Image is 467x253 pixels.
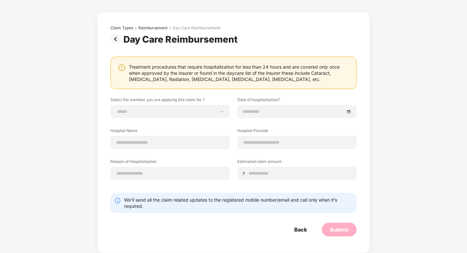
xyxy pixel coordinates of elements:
[124,197,353,209] div: We’ll send all the claim related updates to the registered mobile number/email and call only when...
[173,25,221,31] div: Day Care Reimbursement
[237,97,357,105] label: Date of hospitalisation?
[118,64,126,72] img: svg+xml;base64,PHN2ZyBpZD0iV2FybmluZ18tXzI0eDI0IiBkYXRhLW5hbWU9Ildhcm5pbmcgLSAyNHgyNCIgeG1sbnM9Im...
[134,25,137,31] div: >
[138,25,168,31] div: Reimbursement
[330,226,348,233] div: Submit
[129,64,350,82] div: Treatment procedures that require hospitalization for less than 24 hours and are covered only onc...
[110,128,230,136] label: Hospital Name
[110,25,133,31] div: Claim Types
[110,34,123,44] img: svg+xml;base64,PHN2ZyBpZD0iUHJldi0zMngzMiIgeG1sbnM9Imh0dHA6Ly93d3cudzMub3JnLzIwMDAvc3ZnIiB3aWR0aD...
[123,34,240,45] div: Day Care Reimbursement
[237,159,357,167] label: Estimated claim amount
[169,25,171,31] div: >
[294,226,307,233] div: Back
[114,197,121,204] img: svg+xml;base64,PHN2ZyBpZD0iSW5mby0yMHgyMCIgeG1sbnM9Imh0dHA6Ly93d3cudzMub3JnLzIwMDAvc3ZnIiB3aWR0aD...
[237,128,357,136] label: Hospital Pincode
[110,97,230,105] label: Select the member you are applying this claim for ?
[110,159,230,167] label: Reason of Hospitalisation
[243,170,248,177] span: ₹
